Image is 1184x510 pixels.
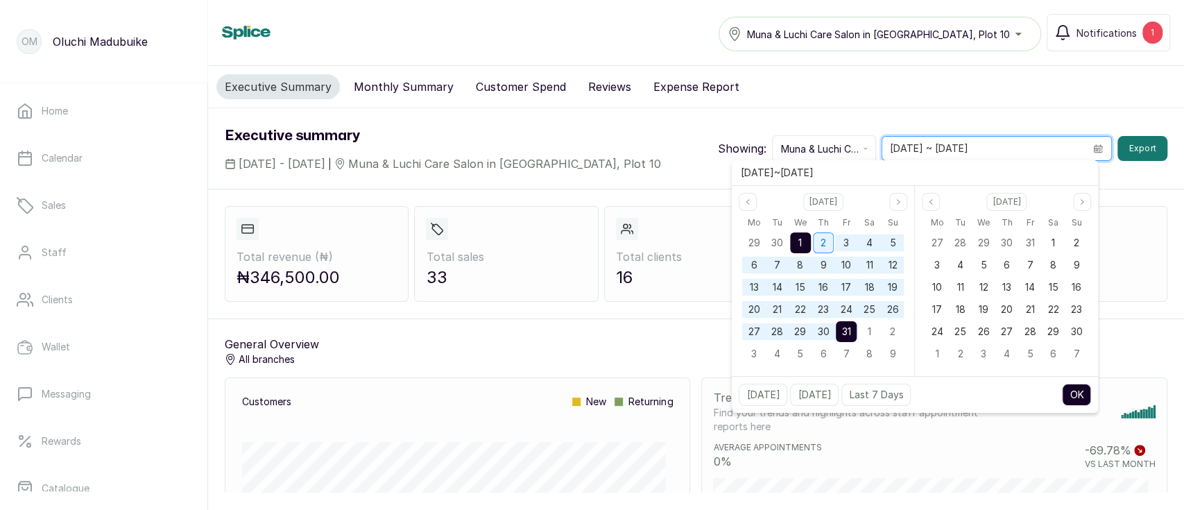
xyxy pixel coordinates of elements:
span: 26 [886,303,898,315]
div: 21 Oct 2025 [766,298,789,321]
div: 05 Dec 2025 [1018,343,1041,365]
p: Wallet [42,340,70,354]
span: 7 [843,348,850,359]
div: Wednesday [789,214,812,232]
div: 08 Nov 2025 [858,343,881,365]
span: Muna & Luchi Care Salon in [GEOGRAPHIC_DATA], Plot 10 [348,155,661,172]
div: Tuesday [766,214,789,232]
span: 22 [1047,303,1058,315]
span: 8 [866,348,873,359]
div: 24 Oct 2025 [835,298,858,321]
button: Next month [1073,193,1091,211]
p: Trends and Highlights [713,389,979,406]
span: 23 [818,303,829,315]
span: 25 [864,303,875,315]
span: 3 [981,348,986,359]
span: 1 [798,237,802,248]
div: 04 Nov 2025 [949,254,972,276]
span: 22 [795,303,806,315]
span: Mo [931,214,944,231]
div: 24 Nov 2025 [925,321,948,343]
span: [DATE] [780,167,813,178]
div: 08 Oct 2025 [789,254,812,276]
div: 29 Oct 2025 [789,321,812,343]
span: All branches [239,352,295,366]
p: Staff [42,246,67,260]
span: 13 [1002,281,1011,293]
span: 28 [1024,325,1036,337]
span: 7 [774,259,780,271]
span: 5 [797,348,803,359]
span: 7 [1027,259,1033,271]
span: 24 [841,303,852,315]
div: 03 Nov 2025 [925,254,948,276]
span: 4 [866,237,873,248]
div: 01 Oct 2025 [789,232,812,254]
div: 02 Nov 2025 [1065,232,1088,254]
div: 13 Oct 2025 [742,276,765,298]
svg: page previous [744,198,752,206]
span: Notifications [1076,26,1137,40]
div: 28 Oct 2025 [766,321,789,343]
p: Messaging [42,387,91,401]
div: Sunday [881,214,904,232]
button: Monthly Summary [345,74,462,99]
div: 27 Oct 2025 [742,321,765,343]
p: returning [615,395,673,409]
p: Average appointments [713,442,821,453]
p: Total sales [426,248,586,265]
div: 09 Nov 2025 [881,343,904,365]
div: Friday [1018,214,1041,232]
div: 27 Nov 2025 [995,321,1018,343]
span: Fr [1026,214,1033,231]
svg: calendar [1093,144,1103,153]
p: Sales [42,198,66,212]
span: 18 [956,303,966,315]
div: Oct 2025 [742,214,904,365]
div: 07 Dec 2025 [1065,343,1088,365]
span: 14 [1025,281,1035,293]
a: Rewards [11,422,196,461]
span: 12 [979,281,988,293]
span: 6 [1050,348,1056,359]
div: Nov 2025 [925,214,1088,365]
span: 6 [751,259,757,271]
div: 05 Nov 2025 [972,254,995,276]
span: | [328,157,332,171]
p: new [572,395,606,409]
span: Mo [748,214,761,231]
a: Home [11,92,196,130]
div: 11 Oct 2025 [858,254,881,276]
input: Select date [882,137,1085,160]
div: 04 Dec 2025 [995,343,1018,365]
span: 2 [1074,237,1079,248]
div: 29 Sep 2025 [742,232,765,254]
span: 29 [794,325,806,337]
span: 10 [932,281,942,293]
span: 12 [888,259,897,271]
div: 12 Nov 2025 [972,276,995,298]
p: OM [22,35,37,49]
p: 0 % [713,453,821,470]
span: 1 [1052,237,1055,248]
div: 18 Oct 2025 [858,276,881,298]
span: 4 [774,348,780,359]
div: 17 Nov 2025 [925,298,948,321]
div: 27 Oct 2025 [925,232,948,254]
span: 7 [1073,348,1079,359]
span: 31 [1025,237,1034,248]
button: Select month [803,193,843,211]
div: Monday [925,214,948,232]
div: 31 Oct 2025 [835,321,858,343]
div: 13 Nov 2025 [995,276,1018,298]
div: Saturday [1042,214,1065,232]
button: Previous month [922,193,940,211]
div: 07 Oct 2025 [766,254,789,276]
span: 2 [821,237,826,248]
p: Home [42,104,68,118]
span: 18 [865,281,875,293]
span: 4 [957,259,963,271]
span: 3 [934,259,940,271]
a: Staff [11,233,196,272]
span: 14 [772,281,782,293]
